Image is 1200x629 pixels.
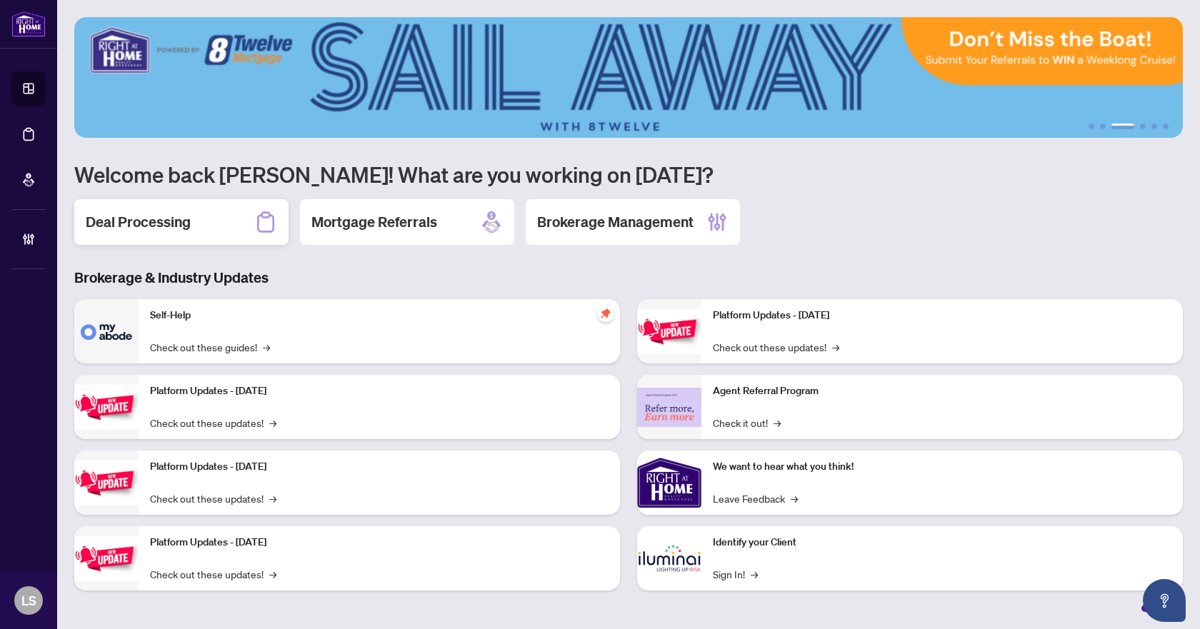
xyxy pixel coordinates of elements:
[597,305,614,322] span: pushpin
[86,212,191,232] h2: Deal Processing
[263,339,270,355] span: →
[637,388,701,427] img: Agent Referral Program
[1143,579,1186,622] button: Open asap
[269,415,276,431] span: →
[713,535,1171,550] p: Identify your Client
[11,11,46,37] img: logo
[74,161,1183,188] h1: Welcome back [PERSON_NAME]! What are you working on [DATE]?
[774,415,781,431] span: →
[74,268,1183,288] h3: Brokerage & Industry Updates
[150,383,609,399] p: Platform Updates - [DATE]
[713,383,1171,399] p: Agent Referral Program
[637,309,701,354] img: Platform Updates - June 23, 2025
[150,308,609,323] p: Self-Help
[537,212,694,232] h2: Brokerage Management
[150,339,270,355] a: Check out these guides!→
[1151,124,1157,129] button: 5
[713,459,1171,475] p: We want to hear what you think!
[21,590,36,610] span: LS
[713,490,798,506] a: Leave Feedback→
[74,536,139,581] img: Platform Updates - July 8, 2025
[150,535,609,550] p: Platform Updates - [DATE]
[311,212,437,232] h2: Mortgage Referrals
[713,308,1171,323] p: Platform Updates - [DATE]
[150,415,276,431] a: Check out these updates!→
[713,339,839,355] a: Check out these updates!→
[150,490,276,506] a: Check out these updates!→
[74,17,1183,138] img: Slide 2
[150,459,609,475] p: Platform Updates - [DATE]
[1100,124,1106,129] button: 2
[269,490,276,506] span: →
[1089,124,1094,129] button: 1
[637,526,701,590] img: Identify your Client
[713,415,781,431] a: Check it out!→
[832,339,839,355] span: →
[269,566,276,582] span: →
[150,566,276,582] a: Check out these updates!→
[791,490,798,506] span: →
[751,566,758,582] span: →
[713,566,758,582] a: Sign In!→
[1111,124,1134,129] button: 3
[74,385,139,430] img: Platform Updates - September 16, 2025
[1163,124,1169,129] button: 6
[74,461,139,505] img: Platform Updates - July 21, 2025
[74,299,139,363] img: Self-Help
[1140,124,1146,129] button: 4
[637,451,701,515] img: We want to hear what you think!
